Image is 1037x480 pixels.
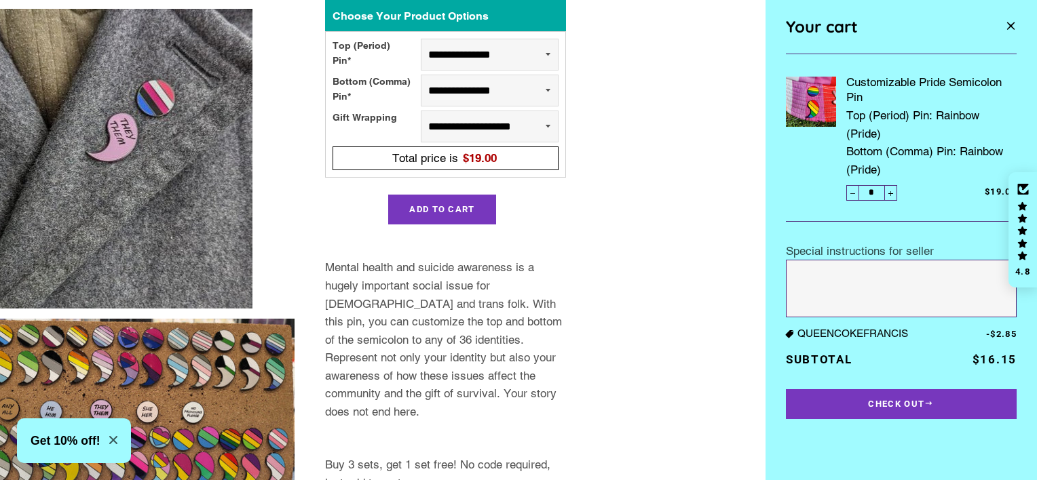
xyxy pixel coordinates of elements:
[846,185,859,200] button: Reduce item quantity by one
[884,185,897,200] button: Increase item quantity by one
[421,111,559,142] select: Gift Wrapping
[333,39,421,71] div: Top (Period) Pin
[421,39,559,71] select: Top (Period) Pin
[786,77,836,127] img: Customizable Pride Semicolon Pin
[846,75,1017,104] a: Customizable Pride Semicolon Pin
[325,258,566,420] p: Mental health and suicide awareness is a hugely important social issue for [DEMOGRAPHIC_DATA] and...
[1015,267,1031,276] div: 4.8
[469,151,497,165] span: 19.00
[337,149,554,167] div: Total price is$19.00
[388,195,495,224] button: Add to Cart
[409,204,474,214] span: Add to Cart
[786,389,1017,419] button: Check Out
[1008,172,1037,287] div: Click to open Judge.me floating reviews tab
[940,327,1017,341] span: -$2.85
[940,351,1017,369] p: $16.15
[931,185,1017,199] span: $19.00
[421,75,559,106] select: Bottom (Comma) Pin
[786,244,934,258] label: Special instructions for seller
[846,104,1017,142] span: Top (Period) Pin: Rainbow (Pride)
[846,185,897,200] input: quantity
[786,10,978,43] div: Your cart
[463,151,497,165] span: $
[846,142,1017,178] span: Bottom (Comma) Pin: Rainbow (Pride)
[786,327,940,340] span: QUEENCOKEFRANCIS
[786,351,940,369] p: Subtotal
[333,75,421,106] div: Bottom (Comma) Pin
[333,111,421,142] div: Gift Wrapping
